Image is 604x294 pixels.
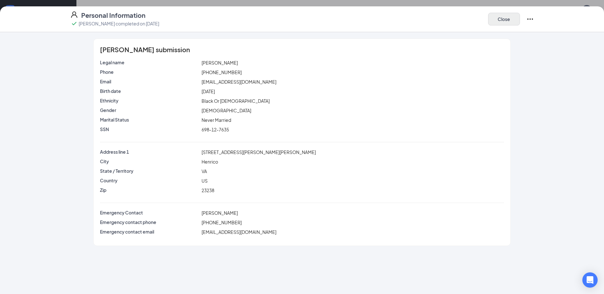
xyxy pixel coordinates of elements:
[81,11,146,20] h4: Personal Information
[202,210,238,216] span: [PERSON_NAME]
[202,117,231,123] span: Never Married
[202,220,242,225] span: [PHONE_NUMBER]
[100,88,199,94] p: Birth date
[100,97,199,104] p: Ethnicity
[100,78,199,85] p: Email
[202,187,214,193] span: 23238
[100,149,199,155] p: Address line 1
[202,98,270,104] span: Black Or [DEMOGRAPHIC_DATA]
[70,20,78,27] svg: Checkmark
[100,46,190,53] span: [PERSON_NAME] submission
[70,11,78,18] svg: User
[202,79,276,85] span: [EMAIL_ADDRESS][DOMAIN_NAME]
[202,127,229,132] span: 698-12-7635
[202,229,276,235] span: [EMAIL_ADDRESS][DOMAIN_NAME]
[100,228,199,235] p: Emergency contact email
[202,178,208,184] span: US
[582,272,598,288] div: Open Intercom Messenger
[100,107,199,113] p: Gender
[100,59,199,66] p: Legal name
[100,177,199,184] p: Country
[100,187,199,193] p: Zip
[100,116,199,123] p: Marital Status
[79,20,159,27] p: [PERSON_NAME] completed on [DATE]
[100,126,199,132] p: SSN
[202,69,242,75] span: [PHONE_NUMBER]
[202,159,218,164] span: Henrico
[100,168,199,174] p: State / Territory
[100,158,199,164] p: City
[202,88,215,94] span: [DATE]
[100,219,199,225] p: Emergency contact phone
[100,209,199,216] p: Emergency Contact
[202,168,207,174] span: VA
[202,108,251,113] span: [DEMOGRAPHIC_DATA]
[100,69,199,75] p: Phone
[202,149,316,155] span: [STREET_ADDRESS][PERSON_NAME][PERSON_NAME]
[202,60,238,66] span: [PERSON_NAME]
[488,13,520,25] button: Close
[526,15,534,23] svg: Ellipses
